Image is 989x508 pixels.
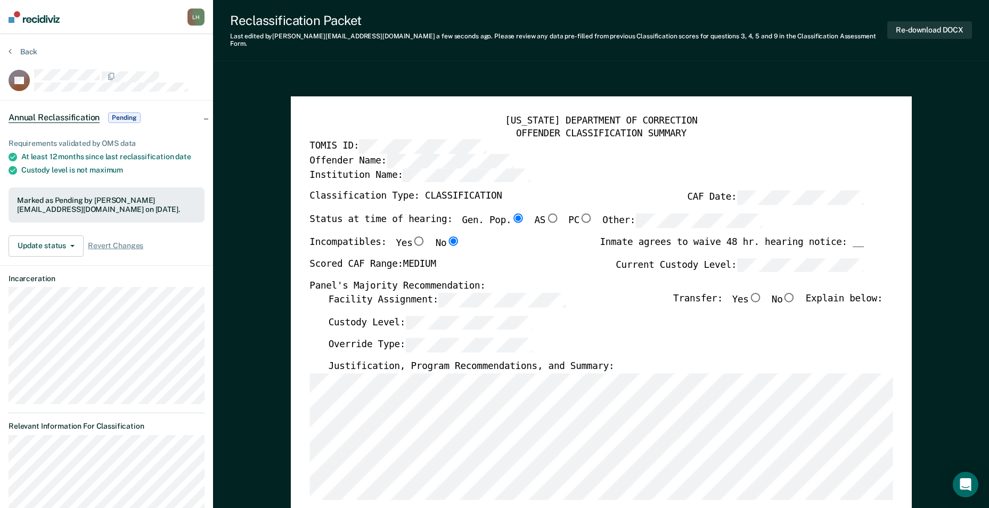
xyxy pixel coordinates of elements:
span: Pending [108,112,140,123]
label: Offender Name: [309,154,513,168]
label: AS [534,214,559,228]
input: Other: [635,214,762,228]
input: Facility Assignment: [438,292,565,307]
input: CAF Date: [737,191,863,205]
input: AS [545,214,559,223]
label: No [772,292,796,307]
input: Current Custody Level: [737,258,863,272]
span: a few seconds ago [436,32,491,40]
button: Back [9,47,37,56]
span: Annual Reclassification [9,112,100,123]
span: maximum [89,166,123,174]
input: Yes [748,292,762,302]
input: Custody Level: [405,315,532,330]
button: Re-download DOCX [887,21,972,39]
label: Facility Assignment: [328,292,565,307]
label: Custody Level: [328,315,532,330]
div: [US_STATE] DEPARTMENT OF CORRECTION [309,115,893,127]
input: Yes [412,236,426,245]
span: Revert Changes [88,241,143,250]
div: Open Intercom Messenger [953,472,978,497]
input: No [446,236,460,245]
button: LH [187,9,205,26]
input: Offender Name: [387,154,513,168]
label: Gen. Pop. [462,214,525,228]
div: Inmate agrees to waive 48 hr. hearing notice: __ [600,236,863,258]
button: Update status [9,235,84,257]
div: Status at time of hearing: [309,214,762,236]
div: Marked as Pending by [PERSON_NAME][EMAIL_ADDRESS][DOMAIN_NAME] on [DATE]. [17,196,196,214]
dt: Relevant Information For Classification [9,422,205,431]
label: No [435,236,460,249]
label: Other: [602,214,762,228]
label: Justification, Program Recommendations, and Summary: [328,360,614,373]
input: PC [579,214,593,223]
div: OFFENDER CLASSIFICATION SUMMARY [309,127,893,140]
div: Requirements validated by OMS data [9,139,205,148]
div: Custody level is not [21,166,205,175]
label: Yes [732,292,762,307]
dt: Incarceration [9,274,205,283]
input: Override Type: [405,338,532,353]
label: PC [568,214,593,228]
label: Scored CAF Range: MEDIUM [309,258,436,272]
div: Reclassification Packet [230,13,887,28]
input: TOMIS ID: [359,140,486,154]
label: Yes [396,236,426,249]
label: Current Custody Level: [616,258,864,272]
label: CAF Date: [687,191,863,205]
div: L H [187,9,205,26]
label: Institution Name: [309,168,530,183]
input: Gen. Pop. [511,214,525,223]
div: Last edited by [PERSON_NAME][EMAIL_ADDRESS][DOMAIN_NAME] . Please review any data pre-filled from... [230,32,887,48]
label: Classification Type: CLASSIFICATION [309,191,502,205]
span: date [175,152,191,161]
label: TOMIS ID: [309,140,486,154]
div: Incompatibles: [309,236,460,258]
input: Institution Name: [403,168,530,183]
div: Panel's Majority Recommendation: [309,280,864,292]
img: Recidiviz [9,11,60,23]
label: Override Type: [328,338,532,353]
div: At least 12 months since last reclassification [21,152,205,161]
input: No [782,292,796,302]
div: Transfer: Explain below: [673,292,882,315]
